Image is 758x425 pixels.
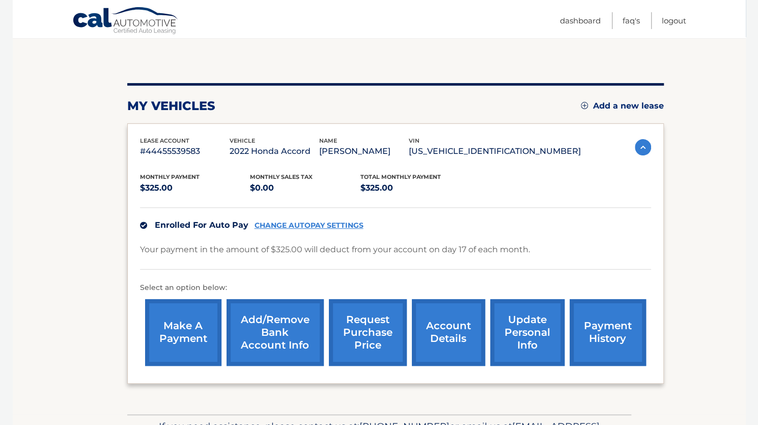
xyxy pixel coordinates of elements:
img: check.svg [140,222,147,229]
p: $0.00 [250,181,360,195]
a: request purchase price [329,299,407,366]
span: lease account [140,137,189,144]
a: payment history [570,299,646,366]
span: vehicle [230,137,255,144]
a: Add a new lease [581,101,664,111]
a: update personal info [490,299,565,366]
p: #44455539583 [140,144,230,158]
a: Dashboard [560,12,601,29]
p: [US_VEHICLE_IDENTIFICATION_NUMBER] [409,144,581,158]
span: Monthly Payment [140,173,200,180]
span: name [319,137,337,144]
a: Logout [662,12,686,29]
a: make a payment [145,299,221,366]
p: $325.00 [140,181,250,195]
a: CHANGE AUTOPAY SETTINGS [255,221,363,230]
p: $325.00 [360,181,471,195]
p: Your payment in the amount of $325.00 will deduct from your account on day 17 of each month. [140,243,530,257]
span: Enrolled For Auto Pay [155,220,248,230]
a: FAQ's [623,12,640,29]
span: vin [409,137,419,144]
a: Add/Remove bank account info [227,299,324,366]
span: Monthly sales Tax [250,173,313,180]
h2: my vehicles [127,98,215,114]
img: accordion-active.svg [635,139,651,155]
a: account details [412,299,485,366]
p: 2022 Honda Accord [230,144,319,158]
p: Select an option below: [140,282,651,294]
span: Total Monthly Payment [360,173,441,180]
img: add.svg [581,102,588,109]
a: Cal Automotive [72,7,179,36]
p: [PERSON_NAME] [319,144,409,158]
